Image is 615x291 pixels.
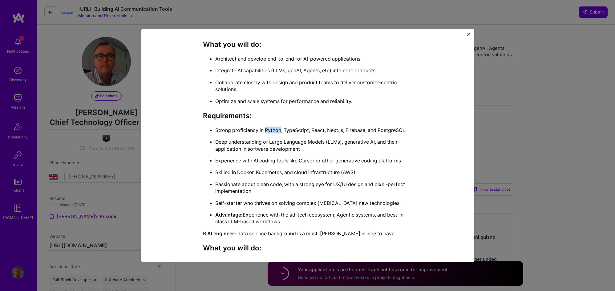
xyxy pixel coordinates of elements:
strong: AI engineer [207,230,234,236]
strong: Requirements: [203,111,252,119]
button: Close [467,33,470,39]
p: Passionate about clean code, with a strong eye for UX/UI design and pixel-perfect implementation [215,181,412,194]
p: Skilled in Docker, Kubernetes, and cloud infrastructure (AWS). [215,169,412,176]
p: Optimize and scale systems for performance and reliability. [215,98,412,104]
p: Integrate AI capabilities (LLMs, genAI, Agents, etc) into core products. [215,67,412,74]
h3: What you will do: [203,40,412,48]
p: Experience with AI coding tools like Cursor or other generative coding platforms. [215,157,412,164]
p: Strong proficiency in Python, TypeScript, React, Next.js, Firebase, and PostgreSQL. [215,126,412,133]
p: Collaborate closely with design and product teams to deliver customer-centric solutions. [215,79,412,93]
p: Deep understanding of Large Language Models (LLMs), generative AI, and their application in softw... [215,138,412,152]
strong: Advantage: [215,212,243,218]
p: B. - data science background is a must. [PERSON_NAME] is nice to have [203,230,412,237]
h3: What you will do: [203,244,412,252]
p: Experience with the ad-tech ecosystem, Agentic systems, and best-in-class LLM-based workflows [215,211,412,225]
p: Self-starter who thrives on solving complex [MEDICAL_DATA] new technologies. [215,199,412,206]
p: Architect and develop end-to-end for AI-powered applications. [215,55,412,62]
